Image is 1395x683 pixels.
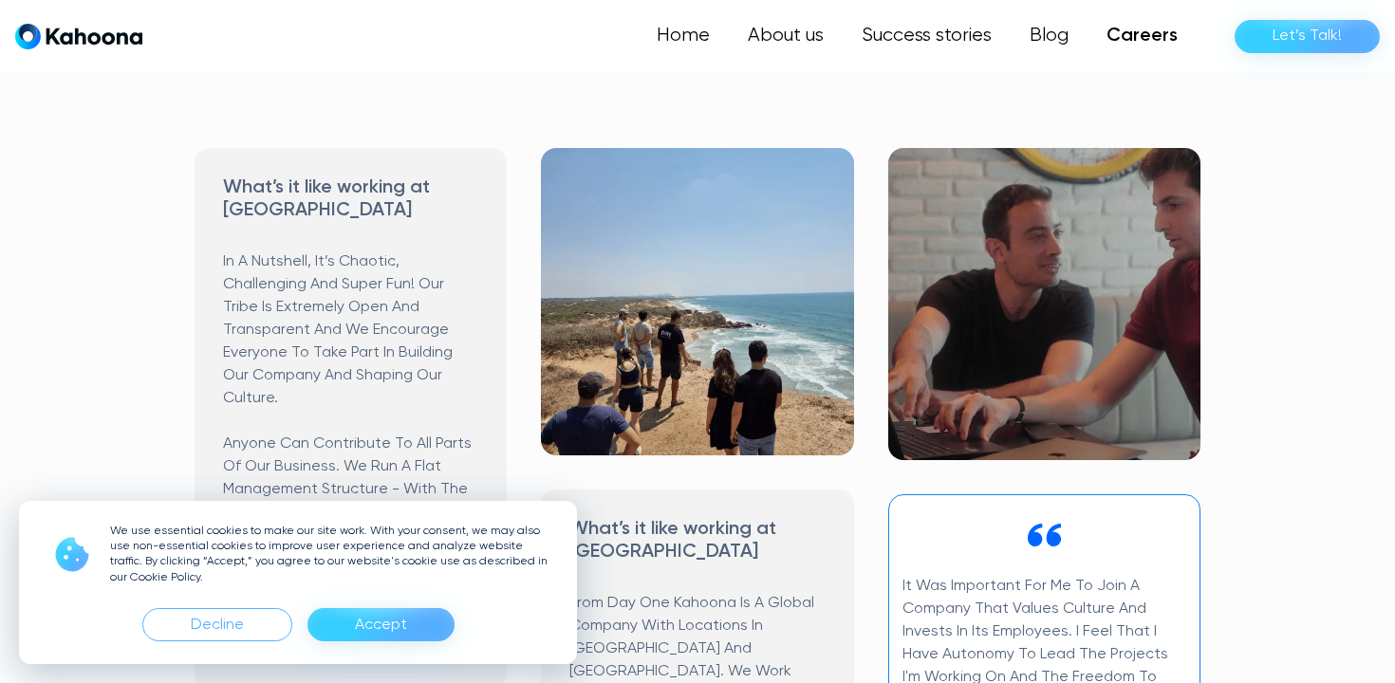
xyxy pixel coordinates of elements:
[142,608,292,641] div: Decline
[1273,21,1342,51] div: Let’s Talk!
[307,608,455,641] div: Accept
[1011,17,1088,55] a: Blog
[223,176,478,222] h3: What’s it like working at [GEOGRAPHIC_DATA]
[15,23,142,50] a: home
[110,524,554,585] p: We use essential cookies to make our site work. With your consent, we may also use non-essential ...
[1235,20,1380,53] a: Let’s Talk!
[355,610,407,640] div: Accept
[569,518,825,563] h3: What’s it like working at [GEOGRAPHIC_DATA]
[191,610,244,640] div: Decline
[638,17,729,55] a: Home
[843,17,1011,55] a: Success stories
[223,250,478,615] p: In a nutshell, it’s chaotic, challenging and super fun! Our tribe is extremely open and transpare...
[729,17,843,55] a: About us
[1088,17,1197,55] a: Careers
